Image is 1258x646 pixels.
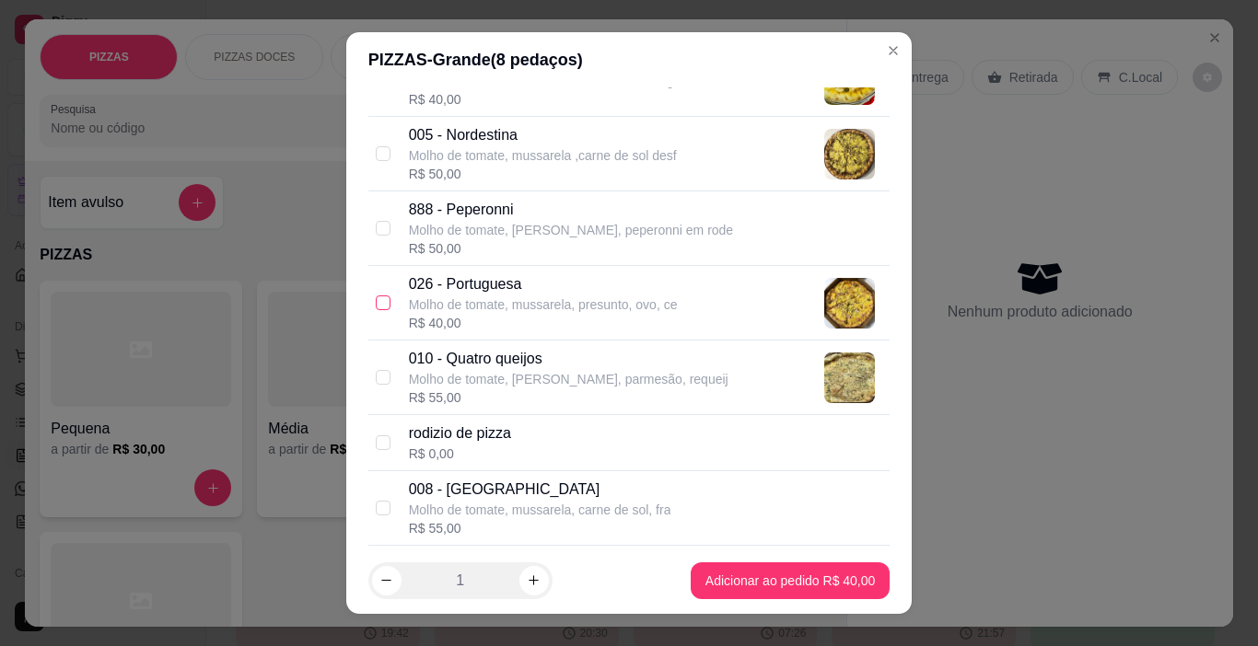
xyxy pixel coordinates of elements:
p: 005 - Nordestina [409,124,677,146]
p: 888 - Peperonni [409,199,734,221]
button: decrease-product-quantity [372,566,402,595]
div: R$ 40,00 [409,90,681,109]
div: R$ 0,00 [409,444,511,463]
p: Molho de tomate, mussarela, carne de sol, fra [409,501,671,519]
p: 026 - Portuguesa [409,273,678,295]
button: Close [879,36,908,65]
button: increase-product-quantity [519,566,549,595]
img: product-image [824,278,875,329]
p: 1 [456,570,464,592]
p: Molho de tomate, mussarela, presunto, ovo, ce [409,295,678,314]
div: R$ 55,00 [409,519,671,537]
img: product-image [824,129,875,179]
p: rodizio de pizza [409,422,511,444]
p: 010 - Quatro queijos [409,348,728,370]
div: R$ 40,00 [409,314,678,332]
p: Molho de tomate, [PERSON_NAME], peperonni em rode [409,221,734,239]
button: Adicionar ao pedido R$ 40,00 [691,562,890,599]
div: PIZZAS - Grande ( 8 pedaços) [368,47,891,73]
p: 008 - [GEOGRAPHIC_DATA] [409,479,671,501]
img: product-image [824,352,875,403]
div: R$ 50,00 [409,239,734,258]
p: Molho de tomate, mussarela ,carne de sol desf [409,146,677,165]
div: R$ 50,00 [409,165,677,183]
div: R$ 55,00 [409,388,728,407]
p: Molho de tomate, [PERSON_NAME], parmesão, requeij [409,370,728,388]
